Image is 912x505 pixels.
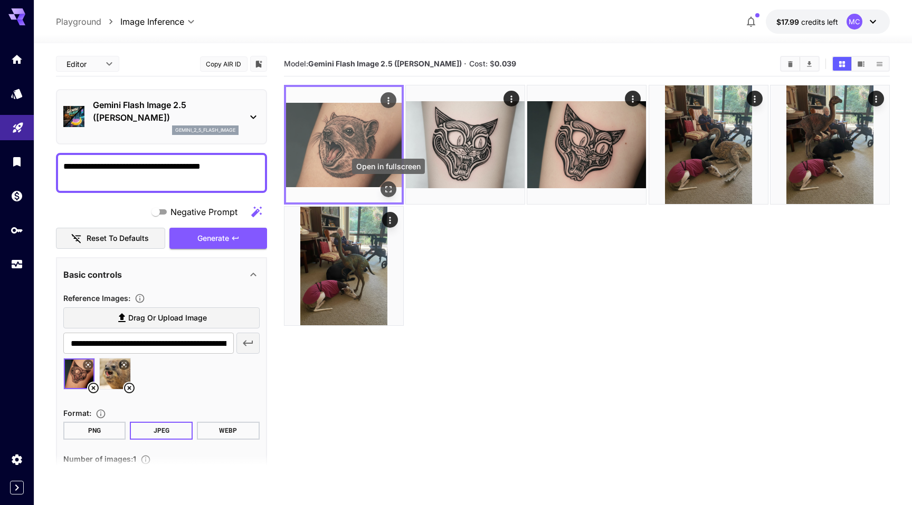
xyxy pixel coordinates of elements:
button: Download All [800,57,819,71]
p: Basic controls [63,268,122,281]
div: $17.98536 [776,16,838,27]
span: Format : [63,409,91,417]
button: PNG [63,422,126,440]
img: 9k= [771,85,889,204]
div: Open in fullscreen [352,159,425,174]
p: · [464,57,467,70]
b: 0.039 [495,59,516,68]
span: Negative Prompt [170,206,237,218]
div: Actions [503,91,519,106]
span: Cost: $ [469,59,516,68]
img: 9k= [286,87,402,202]
button: Generate [169,228,267,249]
img: 2Q== [649,85,768,204]
div: Basic controls [63,262,260,287]
div: Playground [12,118,24,131]
button: Upload a reference image to guide the result. This is needed for Image-to-Image or Inpainting. Su... [130,293,149,304]
button: Show media in grid view [833,57,851,71]
div: Settings [11,453,23,466]
button: Show media in list view [870,57,889,71]
button: $17.98536MC [766,9,890,34]
div: Gemini Flash Image 2.5 ([PERSON_NAME])gemini_2_5_flash_image [63,94,260,139]
div: Wallet [11,189,23,202]
div: Show media in grid viewShow media in video viewShow media in list view [832,56,890,72]
a: Playground [56,15,101,28]
button: Copy AIR ID [200,56,248,72]
div: Home [11,53,23,66]
span: Image Inference [120,15,184,28]
button: Expand sidebar [10,481,24,494]
div: Actions [625,91,641,106]
span: Reference Images : [63,294,130,303]
span: Model: [284,59,462,68]
b: Gemini Flash Image 2.5 ([PERSON_NAME]) [308,59,462,68]
p: gemini_2_5_flash_image [175,127,235,134]
div: Models [11,87,23,100]
button: Clear All [781,57,800,71]
div: Open in fullscreen [381,181,396,197]
button: JPEG [130,422,193,440]
img: 2Q== [284,207,403,325]
span: $17.99 [776,17,801,26]
div: API Keys [11,224,23,237]
div: MC [847,14,862,30]
span: credits left [801,17,838,26]
img: 2Q== [527,85,646,204]
span: Generate [197,232,229,245]
img: Z [406,85,525,204]
div: Actions [747,91,763,106]
span: Drag or upload image [128,312,207,325]
label: Drag or upload image [63,307,260,329]
button: WEBP [197,422,260,440]
span: Editor [66,59,99,70]
div: Actions [382,212,398,228]
div: Library [11,152,23,165]
div: Actions [381,92,396,108]
div: Clear AllDownload All [780,56,820,72]
button: Show media in video view [852,57,870,71]
button: Add to library [254,57,263,70]
nav: breadcrumb [56,15,120,28]
button: Choose the file format for the output image. [91,409,110,419]
button: Reset to defaults [56,228,166,249]
div: Usage [11,258,23,271]
div: Actions [868,91,884,106]
p: Gemini Flash Image 2.5 ([PERSON_NAME]) [93,99,239,124]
